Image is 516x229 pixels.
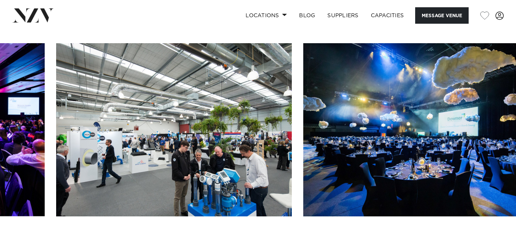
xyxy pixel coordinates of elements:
img: nzv-logo.png [12,8,54,22]
a: SUPPLIERS [321,7,364,24]
a: Locations [239,7,293,24]
swiper-slide: 3 / 17 [56,43,292,216]
a: BLOG [293,7,321,24]
a: Capacities [365,7,410,24]
button: Message Venue [415,7,469,24]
